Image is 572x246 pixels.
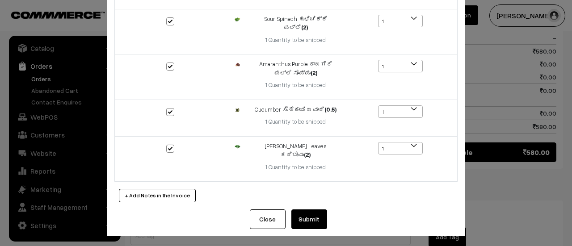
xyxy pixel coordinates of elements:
span: 1 [378,105,423,118]
img: 17484396045705SourSpinach.png [235,17,240,21]
div: 1 Quantity to be shipped [254,117,337,126]
span: 1 [379,60,422,73]
button: + Add Notes in the Invoice [119,189,196,202]
div: Amaranthus Purple ರಾಜಗಿರಿ ಪಲ್ಲೆ ಸೊಪ್ಪು [254,60,337,77]
strong: (2) [301,24,308,31]
div: Cucumber ಸೌತೆಕಾಯಿ ಜವಾರಿ [254,105,337,114]
strong: (2) [304,151,311,158]
div: 1 Quantity to be shipped [254,81,337,90]
span: 1 [378,142,423,154]
img: 17498930878997CurryLeaves.png [235,145,240,149]
div: 1 Quantity to be shipped [254,36,337,45]
strong: (0.5) [324,106,336,113]
div: 1 Quantity to be shipped [254,163,337,172]
span: 1 [378,15,423,27]
div: Sour Spinach ಹುಳಿಚಿಕ್ಕಿ ಪಲ್ಲೆ [254,15,337,32]
button: Submit [291,209,327,229]
img: 17449556048475AmaranthR.jpg [235,63,240,67]
div: [PERSON_NAME] Leaves ಕರಿಬೇವು [254,142,337,159]
span: 1 [379,15,422,28]
span: 1 [379,106,422,118]
span: 1 [378,60,423,72]
strong: (2) [311,69,317,76]
button: Close [250,209,286,229]
span: 1 [379,142,422,155]
img: 17499616848659Cucumber.png [235,108,240,112]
